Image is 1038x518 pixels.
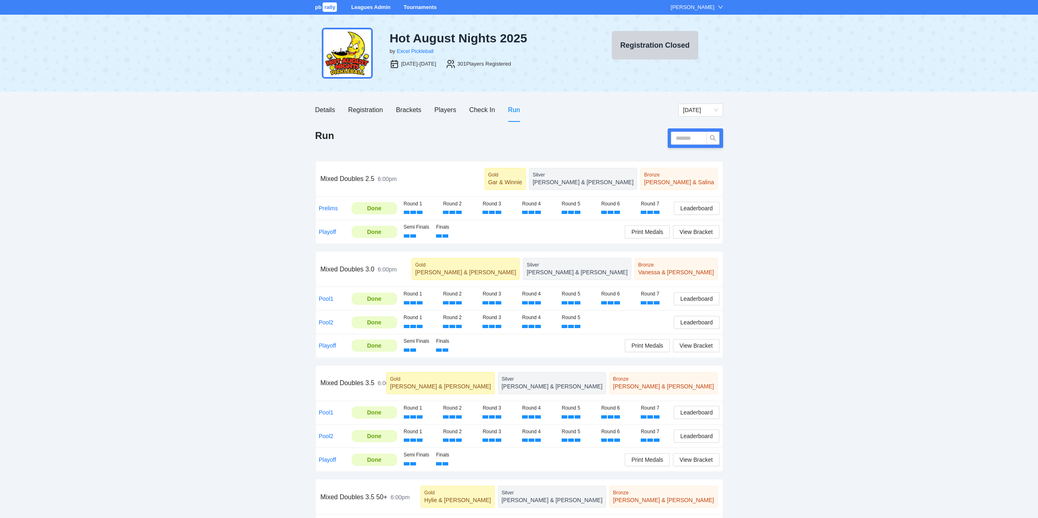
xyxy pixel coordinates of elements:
div: Round 5 [562,314,595,322]
div: Round 4 [522,200,555,208]
div: Check In [469,105,495,115]
div: Round 2 [443,290,476,298]
a: Pool2 [319,319,334,326]
button: search [706,132,719,145]
span: 6:00pm [391,494,410,500]
div: Bronze [613,489,714,496]
img: hot-aug.png [322,28,373,79]
div: [PERSON_NAME] & [PERSON_NAME] [613,496,714,504]
div: Done [358,318,391,327]
span: 6:00pm [378,380,397,386]
div: Round 5 [562,428,595,436]
div: Round 4 [522,428,555,436]
div: Finals [436,337,462,345]
button: Leaderboard [674,292,719,305]
div: Round 3 [482,314,516,322]
div: Bronze [644,172,714,178]
button: View Bracket [673,339,719,352]
div: Round 1 [404,404,437,412]
div: Done [358,204,391,213]
div: Round 6 [601,290,634,298]
div: Done [358,432,391,441]
div: Bronze [638,262,714,268]
span: View Bracket [679,341,713,350]
div: Round 7 [641,404,674,412]
div: Gold [424,489,491,496]
div: Bronze [613,376,714,382]
span: Leaderboard [680,294,713,303]
a: Pool1 [319,409,334,416]
span: Sunday [683,104,718,116]
a: Playoff [319,456,336,463]
span: Mixed Doubles 3.5 50+ [321,494,387,500]
button: View Bracket [673,453,719,466]
div: [DATE]-[DATE] [401,60,436,68]
div: Round 1 [404,200,437,208]
div: Done [358,294,391,303]
div: Details [315,105,335,115]
div: Round 6 [601,200,634,208]
div: [PERSON_NAME] & [PERSON_NAME] [390,382,491,390]
h1: Run [315,129,334,142]
span: 6:00pm [378,266,397,273]
div: [PERSON_NAME] & [PERSON_NAME] [502,496,602,504]
div: Run [508,105,520,115]
div: Finals [436,223,462,231]
a: Excel Pickleball [397,48,434,54]
div: Round 4 [522,290,555,298]
div: Round 3 [482,428,516,436]
a: pbrally [315,4,339,10]
a: Pool2 [319,433,334,439]
a: Leagues Admin [351,4,390,10]
div: Semi Finals [404,451,430,459]
div: Round 3 [482,290,516,298]
button: Print Medals [625,339,670,352]
span: View Bracket [679,227,713,236]
button: Print Medals [625,453,670,466]
div: Round 1 [404,314,437,322]
div: [PERSON_NAME] & [PERSON_NAME] [613,382,714,390]
span: Leaderboard [680,318,713,327]
div: [PERSON_NAME] & [PERSON_NAME] [527,268,627,276]
div: Round 2 [443,314,476,322]
button: Print Medals [625,225,670,238]
button: Leaderboard [674,202,719,215]
span: Mixed Doubles 3.0 [321,266,375,273]
div: Round 7 [641,200,674,208]
a: Playoff [319,342,336,349]
div: by [390,47,395,55]
div: Round 2 [443,200,476,208]
button: Leaderboard [674,316,719,329]
div: Gar & Winnie [488,178,522,186]
div: [PERSON_NAME] & [PERSON_NAME] [533,178,633,186]
span: rally [323,2,337,12]
span: Leaderboard [680,432,713,441]
div: Round 7 [641,290,674,298]
div: Round 2 [443,404,476,412]
div: Done [358,341,391,350]
div: Finals [436,451,462,459]
div: Hot August Nights 2025 [390,31,580,46]
div: Round 4 [522,404,555,412]
span: Print Medals [631,227,663,236]
div: Done [358,227,391,236]
div: Brackets [396,105,421,115]
span: 6:00pm [378,176,397,182]
div: 301 Players Registered [457,60,511,68]
div: Semi Finals [404,223,430,231]
span: down [718,4,723,10]
div: Round 7 [641,428,674,436]
div: Round 3 [482,200,516,208]
span: Print Medals [631,455,663,464]
div: Gold [390,376,491,382]
div: Round 3 [482,404,516,412]
div: [PERSON_NAME] & [PERSON_NAME] [502,382,602,390]
div: Round 4 [522,314,555,322]
div: Silver [527,262,627,268]
span: View Bracket [679,455,713,464]
span: Print Medals [631,341,663,350]
div: [PERSON_NAME] & Salina [644,178,714,186]
div: Gold [488,172,522,178]
div: Round 5 [562,404,595,412]
div: Round 1 [404,290,437,298]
